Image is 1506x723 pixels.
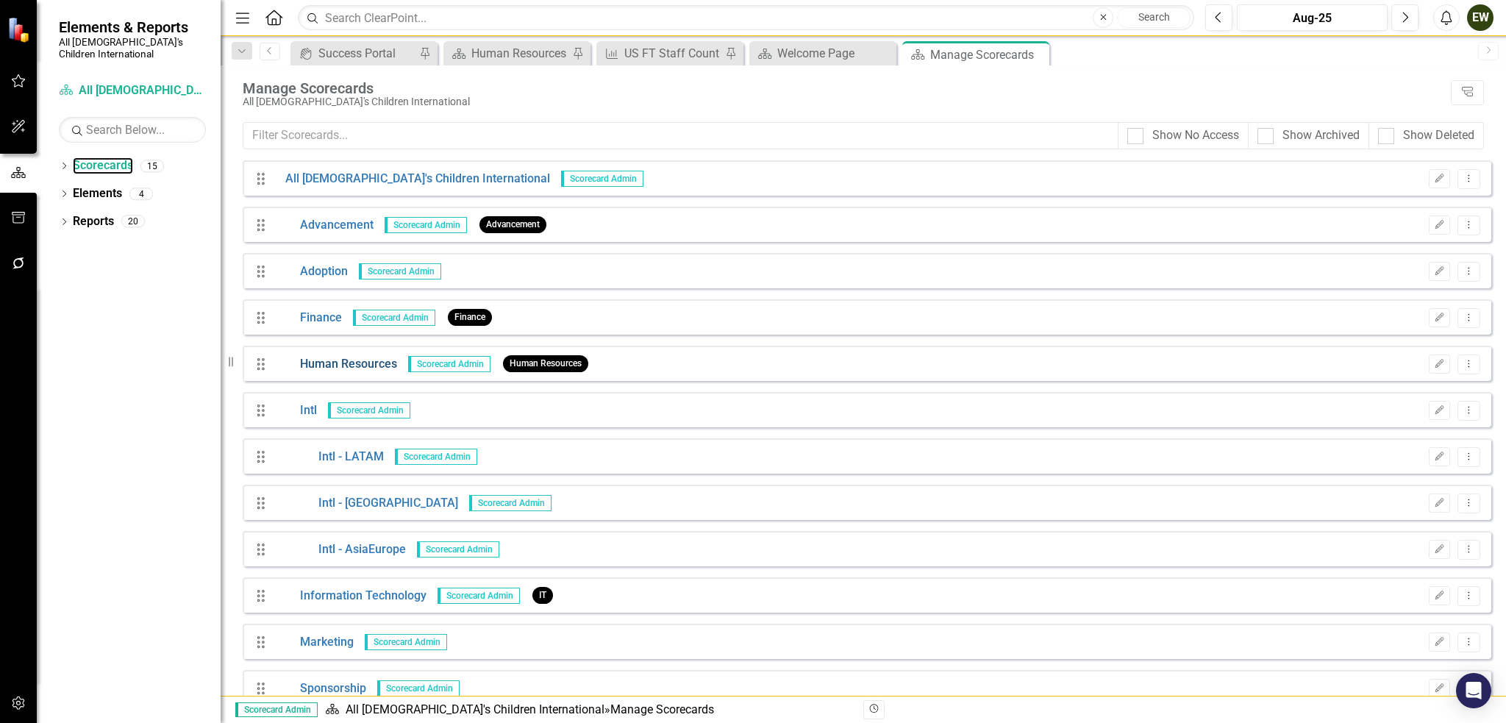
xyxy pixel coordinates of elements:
[7,15,35,43] img: ClearPoint Strategy
[129,188,153,200] div: 4
[121,216,145,228] div: 20
[471,44,568,63] div: Human Resources
[503,355,588,372] span: Human Resources
[1138,11,1170,23] span: Search
[346,702,604,716] a: All [DEMOGRAPHIC_DATA]'s Children International
[365,634,447,650] span: Scorecard Admin
[274,263,348,280] a: Adoption
[777,44,893,63] div: Welcome Page
[1467,4,1493,31] button: EW
[532,587,553,604] span: IT
[274,217,374,234] a: Advancement
[73,213,114,230] a: Reports
[479,216,546,233] span: Advancement
[1237,4,1388,31] button: Aug-25
[243,96,1443,107] div: All [DEMOGRAPHIC_DATA]'s Children International
[359,263,441,279] span: Scorecard Admin
[753,44,893,63] a: Welcome Page
[377,680,460,697] span: Scorecard Admin
[235,702,318,717] span: Scorecard Admin
[274,356,397,373] a: Human Resources
[408,356,490,372] span: Scorecard Admin
[395,449,477,465] span: Scorecard Admin
[600,44,721,63] a: US FT Staff Count
[325,702,852,719] div: » Manage Scorecards
[561,171,643,187] span: Scorecard Admin
[1117,7,1191,28] button: Search
[59,82,206,99] a: All [DEMOGRAPHIC_DATA]'s Children International
[274,634,354,651] a: Marketing
[1152,127,1239,144] div: Show No Access
[469,495,552,511] span: Scorecard Admin
[274,495,458,512] a: Intl - [GEOGRAPHIC_DATA]
[59,36,206,60] small: All [DEMOGRAPHIC_DATA]'s Children International
[1456,673,1491,708] div: Open Intercom Messenger
[447,44,568,63] a: Human Resources
[243,80,1443,96] div: Manage Scorecards
[73,185,122,202] a: Elements
[417,541,499,558] span: Scorecard Admin
[1242,10,1382,27] div: Aug-25
[448,309,492,326] span: Finance
[624,44,721,63] div: US FT Staff Count
[353,310,435,326] span: Scorecard Admin
[328,402,410,419] span: Scorecard Admin
[930,46,1046,64] div: Manage Scorecards
[243,122,1118,149] input: Filter Scorecards...
[274,541,406,558] a: Intl - AsiaEurope
[438,588,520,604] span: Scorecard Admin
[140,160,164,172] div: 15
[385,217,467,233] span: Scorecard Admin
[274,171,550,188] a: All [DEMOGRAPHIC_DATA]'s Children International
[274,588,427,605] a: Information Technology
[73,157,133,174] a: Scorecards
[318,44,415,63] div: Success Portal
[59,117,206,143] input: Search Below...
[274,310,342,327] a: Finance
[274,680,366,697] a: Sponsorship
[1403,127,1474,144] div: Show Deleted
[274,449,384,466] a: Intl - LATAM
[59,18,206,36] span: Elements & Reports
[294,44,415,63] a: Success Portal
[274,402,317,419] a: Intl
[298,5,1194,31] input: Search ClearPoint...
[1282,127,1360,144] div: Show Archived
